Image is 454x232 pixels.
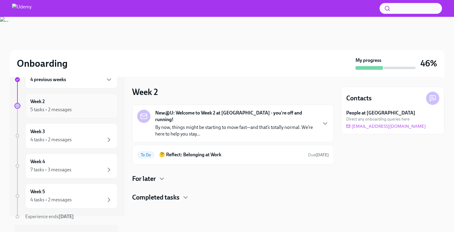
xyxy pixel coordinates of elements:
strong: My progress [356,57,381,64]
p: By now, things might be starting to move fast—and that’s totally normal. We’re here to help you s... [155,124,317,137]
span: To Do [137,153,154,157]
a: Week 25 tasks • 2 messages [14,93,118,118]
h4: Completed tasks [132,193,180,202]
a: [EMAIL_ADDRESS][DOMAIN_NAME] [346,123,426,129]
strong: [DATE] [59,214,74,219]
h6: Week 4 [30,158,45,165]
span: Experience ends [25,214,74,219]
strong: People at [GEOGRAPHIC_DATA] [346,110,415,116]
div: Completed tasks [132,193,334,202]
a: Week 54 tasks • 2 messages [14,183,118,209]
h6: 4 previous weeks [30,76,66,83]
span: Direct any onboarding queries here [346,116,410,122]
h2: Onboarding [17,57,68,69]
strong: [DATE] [316,152,329,157]
h6: Week 3 [30,128,45,135]
div: 5 tasks • 2 messages [30,106,72,113]
h3: Week 2 [132,87,158,97]
h4: Contacts [346,94,372,103]
img: Udemy [12,4,32,13]
div: 4 tasks • 2 messages [30,197,72,203]
h6: Week 5 [30,188,45,195]
div: 7 tasks • 3 messages [30,166,71,173]
a: To Do🤔 Reflect: Belonging at WorkDue[DATE] [137,150,329,160]
div: 4 previous weeks [25,71,118,88]
h4: For later [132,174,156,183]
h3: 46% [420,58,437,69]
div: 4 tasks • 2 messages [30,136,72,143]
a: Week 47 tasks • 3 messages [14,153,118,179]
span: Due [308,152,329,157]
div: For later [132,174,334,183]
strong: New@U: Welcome to Week 2 at [GEOGRAPHIC_DATA] - you're off and running! [155,110,317,123]
h6: Week 2 [30,98,45,105]
a: Week 34 tasks • 2 messages [14,123,118,148]
h6: 🤔 Reflect: Belonging at Work [159,151,303,158]
span: October 18th, 2025 08:00 [308,152,329,158]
